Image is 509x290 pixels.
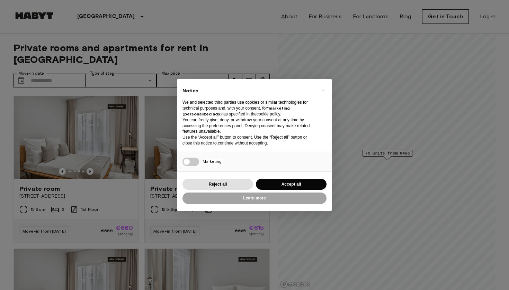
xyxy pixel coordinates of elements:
[203,159,222,164] span: Marketing
[257,112,280,116] a: cookie policy
[182,117,315,134] p: You can freely give, deny, or withdraw your consent at any time by accessing the preferences pane...
[182,105,290,116] strong: “marketing (personalized ads)”
[182,87,315,94] h2: Notice
[318,85,329,96] button: Close this notice
[182,179,253,190] button: Reject all
[182,134,315,146] p: Use the “Accept all” button to consent. Use the “Reject all” button or close this notice to conti...
[322,86,324,94] span: ×
[182,193,327,204] button: Learn more
[182,100,315,117] p: We and selected third parties use cookies or similar technologies for technical purposes and, wit...
[256,179,327,190] button: Accept all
